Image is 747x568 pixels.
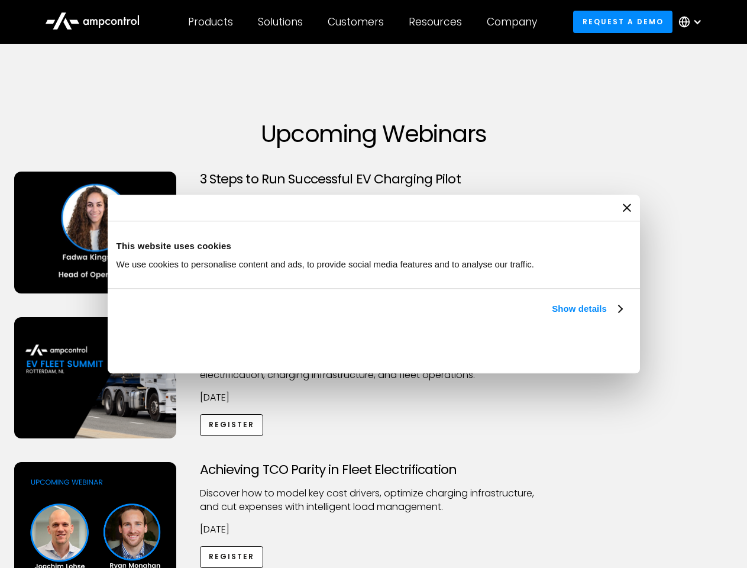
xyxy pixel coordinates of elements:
[200,523,548,536] p: [DATE]
[117,239,631,253] div: This website uses cookies
[258,15,303,28] div: Solutions
[188,15,233,28] div: Products
[200,546,264,568] a: Register
[328,15,384,28] div: Customers
[487,15,537,28] div: Company
[552,302,622,316] a: Show details
[200,487,548,514] p: Discover how to model key cost drivers, optimize charging infrastructure, and cut expenses with i...
[623,204,631,212] button: Close banner
[200,414,264,436] a: Register
[200,172,548,187] h3: 3 Steps to Run Successful EV Charging Pilot
[409,15,462,28] div: Resources
[573,11,672,33] a: Request a demo
[200,462,548,477] h3: Achieving TCO Parity in Fleet Electrification
[457,330,626,364] button: Okay
[117,259,535,269] span: We use cookies to personalise content and ads, to provide social media features and to analyse ou...
[200,391,548,404] p: [DATE]
[14,120,733,148] h1: Upcoming Webinars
